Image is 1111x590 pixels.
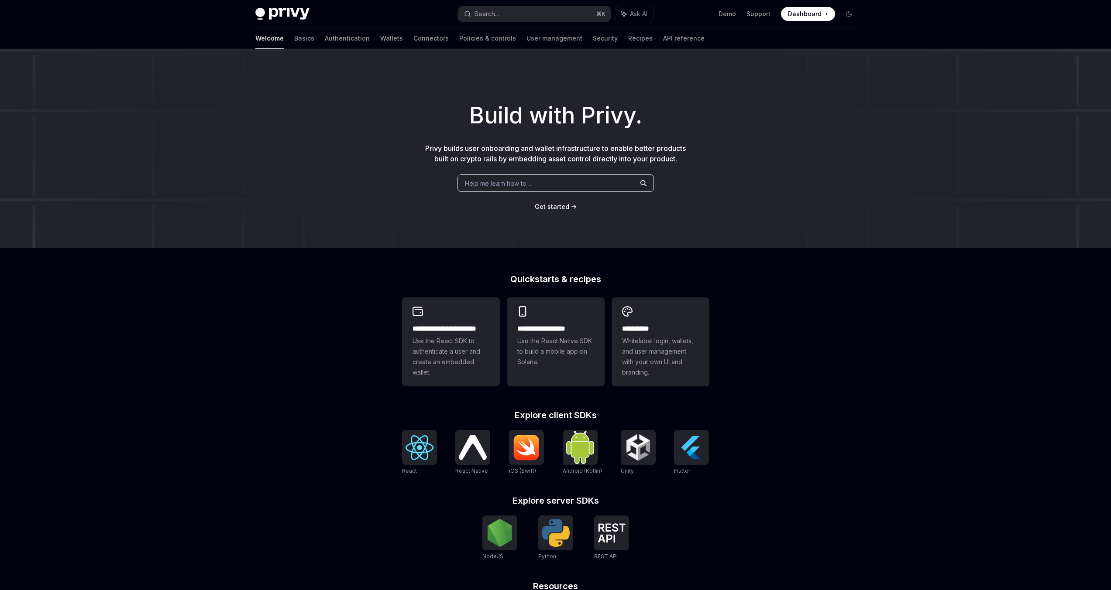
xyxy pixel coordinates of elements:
img: dark logo [255,8,310,20]
span: Unity [621,467,634,474]
h1: Build with Privy. [14,99,1097,133]
a: Security [593,28,618,49]
img: Unity [624,433,652,461]
span: React [402,467,417,474]
span: Privy builds user onboarding and wallet infrastructure to enable better products built on crypto ... [425,144,686,163]
a: Get started [535,202,569,211]
span: Dashboard [788,10,822,18]
h2: Explore client SDKs [402,411,709,419]
img: REST API [598,523,626,542]
a: **** *****Whitelabel login, wallets, and user management with your own UI and branding. [612,297,709,386]
a: **** **** **** ***Use the React Native SDK to build a mobile app on Solana. [507,297,605,386]
a: Basics [294,28,314,49]
img: Python [542,519,570,547]
img: Flutter [678,433,705,461]
a: FlutterFlutter [674,430,709,475]
span: iOS (Swift) [509,467,536,474]
a: Authentication [325,28,370,49]
img: iOS (Swift) [513,434,540,460]
button: Toggle dark mode [842,7,856,21]
a: Android (Kotlin)Android (Kotlin) [563,430,602,475]
span: Whitelabel login, wallets, and user management with your own UI and branding. [622,336,699,378]
img: React Native [459,435,487,460]
span: Flutter [674,467,690,474]
a: Recipes [628,28,653,49]
a: Wallets [380,28,403,49]
a: Dashboard [781,7,835,21]
a: Welcome [255,28,284,49]
span: Use the React SDK to authenticate a user and create an embedded wallet. [413,336,489,378]
span: REST API [594,553,618,559]
span: NodeJS [482,553,503,559]
span: Python [538,553,556,559]
a: UnityUnity [621,430,656,475]
a: Policies & controls [459,28,516,49]
a: Support [746,10,770,18]
a: API reference [663,28,705,49]
a: REST APIREST API [594,515,629,561]
span: ⌘ K [596,10,605,17]
a: ReactReact [402,430,437,475]
img: Android (Kotlin) [566,431,594,464]
a: React NativeReact Native [455,430,490,475]
span: Get started [535,203,569,210]
h2: Quickstarts & recipes [402,275,709,283]
img: NodeJS [486,519,514,547]
a: iOS (Swift)iOS (Swift) [509,430,544,475]
span: Use the React Native SDK to build a mobile app on Solana. [517,336,594,367]
a: Connectors [413,28,449,49]
span: Help me learn how to… [465,179,531,188]
span: Ask AI [630,10,647,18]
button: Ask AI [615,6,654,22]
a: User management [526,28,582,49]
div: Search... [475,9,499,19]
a: Demo [719,10,736,18]
span: React Native [455,467,488,474]
button: Search...⌘K [458,6,611,22]
span: Android (Kotlin) [563,467,602,474]
h2: Explore server SDKs [402,496,709,505]
a: PythonPython [538,515,573,561]
img: React [406,435,433,460]
a: NodeJSNodeJS [482,515,517,561]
